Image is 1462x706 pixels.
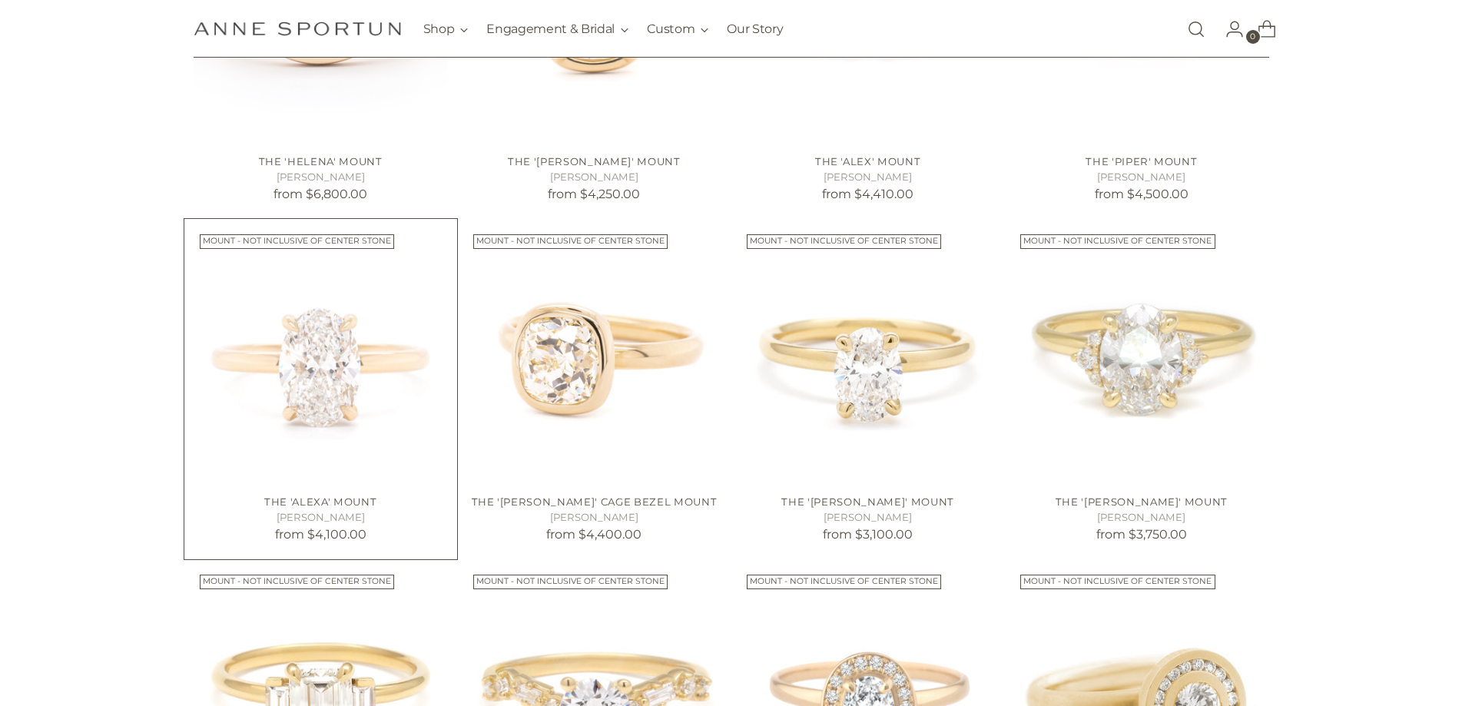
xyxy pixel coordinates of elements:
[647,12,708,46] button: Custom
[727,12,783,46] a: Our Story
[1086,155,1197,167] a: The 'Piper' Mount
[508,155,680,167] a: The '[PERSON_NAME]' Mount
[467,170,721,185] h5: [PERSON_NAME]
[741,525,995,544] p: from $3,100.00
[815,155,921,167] a: The 'Alex' Mount
[781,496,953,508] a: The '[PERSON_NAME]' Mount
[467,510,721,525] h5: [PERSON_NAME]
[423,12,469,46] button: Shop
[741,185,995,204] p: from $4,410.00
[1014,525,1268,544] p: from $3,750.00
[1056,496,1228,508] a: The '[PERSON_NAME]' Mount
[194,525,448,544] p: from $4,100.00
[1213,14,1244,45] a: Go to the account page
[741,510,995,525] h5: [PERSON_NAME]
[472,496,718,508] a: The '[PERSON_NAME]' Cage Bezel Mount
[486,12,628,46] button: Engagement & Bridal
[1246,30,1260,44] span: 0
[1245,14,1276,45] a: Open cart modal
[741,228,995,482] a: The 'Annie' Mount
[1014,228,1268,482] a: The 'Kathleen' Mount
[194,170,448,185] h5: [PERSON_NAME]
[1014,510,1268,525] h5: [PERSON_NAME]
[259,155,383,167] a: The 'Helena' Mount
[194,185,448,204] p: from $6,800.00
[194,228,448,482] a: The 'Alexa' Mount
[194,22,401,36] a: Anne Sportun Fine Jewellery
[194,510,448,525] h5: [PERSON_NAME]
[741,170,995,185] h5: [PERSON_NAME]
[467,525,721,544] p: from $4,400.00
[467,185,721,204] p: from $4,250.00
[1014,170,1268,185] h5: [PERSON_NAME]
[1181,14,1212,45] a: Open search modal
[467,228,721,482] a: The 'Anne' Cage Bezel Mount
[1014,185,1268,204] p: from $4,500.00
[264,496,376,508] a: The 'Alexa' Mount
